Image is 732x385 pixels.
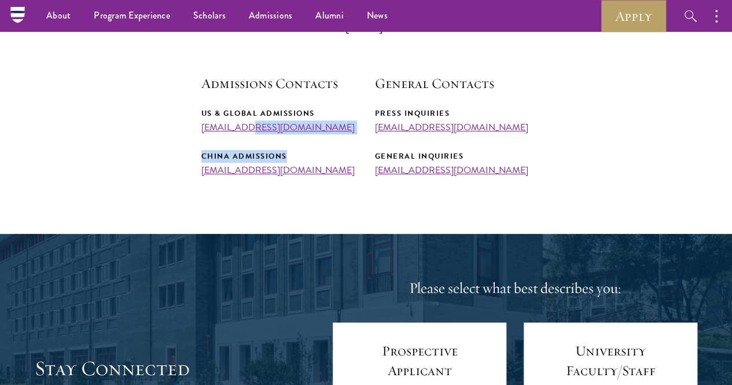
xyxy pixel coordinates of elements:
[375,107,531,120] div: Press Inquiries
[201,150,358,163] div: China Admissions
[375,163,528,177] a: [EMAIL_ADDRESS][DOMAIN_NAME]
[375,74,531,93] h5: General Contacts
[35,356,252,381] h3: Stay Connected
[201,74,358,93] h5: Admissions Contacts
[201,163,355,177] a: [EMAIL_ADDRESS][DOMAIN_NAME]
[201,120,355,134] a: [EMAIL_ADDRESS][DOMAIN_NAME]
[201,107,358,120] div: US & Global Admissions
[375,150,531,163] div: General Inquiries
[375,120,528,134] a: [EMAIL_ADDRESS][DOMAIN_NAME]
[333,277,697,299] h4: Please select what best describes you:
